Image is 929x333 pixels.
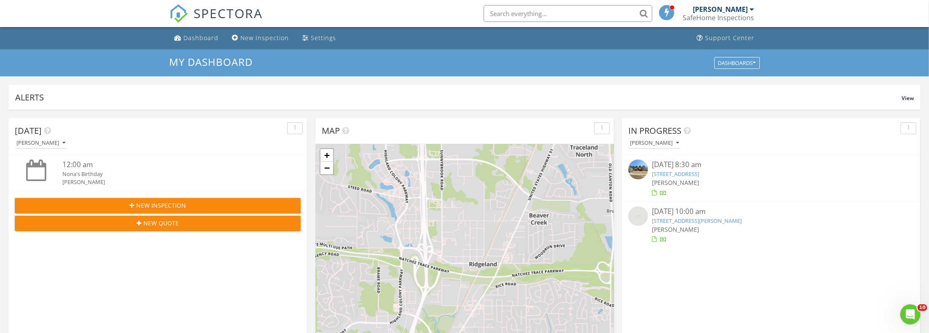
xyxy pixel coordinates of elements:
[628,160,914,197] a: [DATE] 8:30 am [STREET_ADDRESS] [PERSON_NAME]
[170,55,253,69] span: My Dashboard
[170,11,263,29] a: SPECTORA
[16,140,65,146] div: [PERSON_NAME]
[62,160,277,170] div: 12:00 am
[652,225,700,233] span: [PERSON_NAME]
[320,149,333,162] a: Zoom in
[652,206,891,217] div: [DATE] 10:00 am
[171,30,222,46] a: Dashboard
[170,4,188,23] img: The Best Home Inspection Software - Spectora
[714,57,760,69] button: Dashboards
[718,60,756,66] div: Dashboards
[320,162,333,174] a: Zoom out
[628,160,648,179] img: streetview
[652,170,700,178] a: [STREET_ADDRESS]
[62,170,277,178] div: Nona's Birthday
[15,92,902,103] div: Alerts
[299,30,340,46] a: Settings
[628,206,914,244] a: [DATE] 10:00 am [STREET_ADDRESS][PERSON_NAME] [PERSON_NAME]
[630,140,679,146] div: [PERSON_NAME]
[918,304,927,311] span: 10
[693,5,748,14] div: [PERSON_NAME]
[706,34,755,42] div: Support Center
[484,5,652,22] input: Search everything...
[311,34,337,42] div: Settings
[15,125,42,136] span: [DATE]
[15,216,301,231] button: New Quote
[241,34,289,42] div: New Inspection
[652,160,891,170] div: [DATE] 8:30 am
[652,217,742,225] a: [STREET_ADDRESS][PERSON_NAME]
[15,138,67,149] button: [PERSON_NAME]
[322,125,340,136] span: Map
[229,30,293,46] a: New Inspection
[184,34,219,42] div: Dashboard
[652,179,700,187] span: [PERSON_NAME]
[628,206,648,226] img: streetview
[694,30,758,46] a: Support Center
[136,201,186,210] span: New Inspection
[628,138,681,149] button: [PERSON_NAME]
[15,198,301,213] button: New Inspection
[628,125,681,136] span: In Progress
[683,14,754,22] div: SafeHome Inspections
[62,178,277,186] div: [PERSON_NAME]
[194,4,263,22] span: SPECTORA
[902,95,914,102] span: View
[900,304,921,325] iframe: Intercom live chat
[143,219,179,227] span: New Quote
